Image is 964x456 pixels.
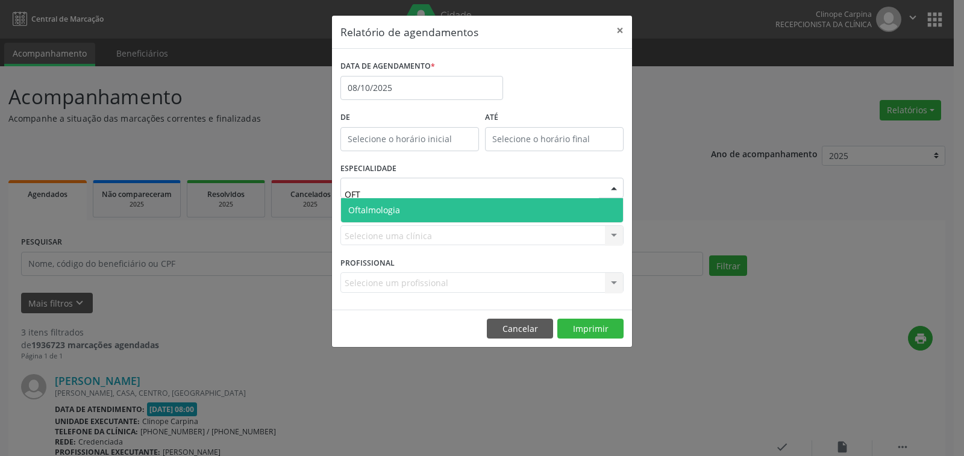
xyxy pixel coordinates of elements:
label: PROFISSIONAL [340,254,395,272]
input: Selecione uma data ou intervalo [340,76,503,100]
h5: Relatório de agendamentos [340,24,478,40]
label: ESPECIALIDADE [340,160,396,178]
input: Seleciona uma especialidade [345,182,599,206]
button: Imprimir [557,319,624,339]
button: Close [608,16,632,45]
label: DATA DE AGENDAMENTO [340,57,435,76]
button: Cancelar [487,319,553,339]
label: ATÉ [485,108,624,127]
span: Oftalmologia [348,204,400,216]
input: Selecione o horário final [485,127,624,151]
input: Selecione o horário inicial [340,127,479,151]
label: De [340,108,479,127]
